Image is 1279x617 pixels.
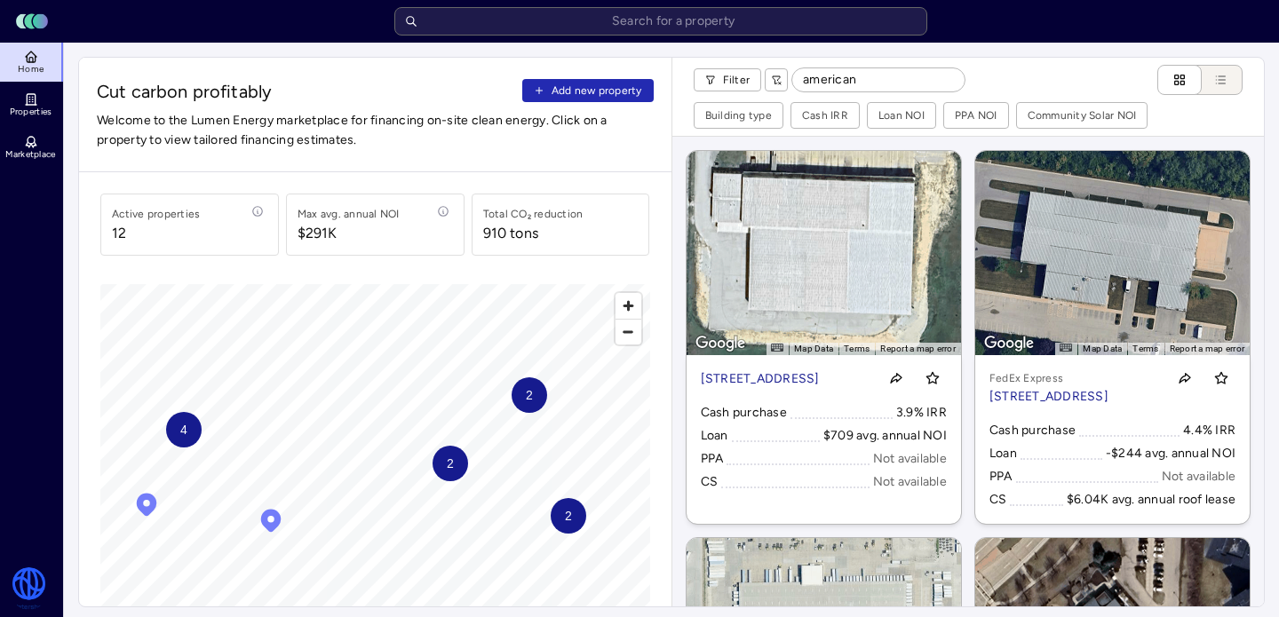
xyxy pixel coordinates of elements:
div: $709 avg. annual NOI [823,426,947,446]
div: Loan [989,444,1017,463]
button: Filter [694,68,762,91]
div: Map marker [166,412,202,447]
div: Map marker [258,507,284,539]
div: Not available [1162,467,1235,486]
input: Search for a property [394,7,927,36]
div: Loan [701,426,728,446]
input: Search [792,68,965,91]
button: Cards view [1157,65,1202,95]
span: 12 [112,223,200,244]
div: PPA [989,467,1013,486]
span: 2 [447,454,454,473]
span: 2 [526,385,533,405]
div: Map marker [133,491,160,523]
button: PPA NOI [944,103,1008,128]
span: Home [18,64,44,75]
span: Welcome to the Lumen Energy marketplace for financing on-site clean energy. Click on a property t... [97,111,654,150]
div: Cash purchase [701,403,787,423]
div: CS [989,490,1007,510]
span: Cut carbon profitably [97,79,515,104]
a: MapFedEx Express[STREET_ADDRESS]Toggle favoriteCash purchase4.4% IRRLoan-$244 avg. annual NOIPPAN... [975,151,1250,524]
button: Loan NOI [868,103,935,128]
span: Properties [10,107,52,117]
span: $291K [298,223,400,244]
div: $6.04K avg. annual roof lease [1067,490,1235,510]
span: Add new property [552,82,642,99]
button: Add new property [522,79,654,102]
div: 910 tons [483,223,538,244]
div: 4.4% IRR [1183,421,1235,440]
div: Map marker [512,377,547,413]
div: Loan NOI [878,107,925,124]
button: Toggle favorite [1207,364,1235,392]
div: Not available [873,449,947,469]
div: Building type [705,107,772,124]
div: Map marker [433,446,468,481]
div: Community Solar NOI [1028,107,1137,124]
span: 2 [565,506,572,526]
div: CS [701,472,719,492]
div: PPA NOI [955,107,997,124]
img: Watershed [11,567,47,610]
div: -$244 avg. annual NOI [1106,444,1235,463]
span: Zoom out [616,320,641,344]
div: Cash IRR [802,107,848,124]
p: [STREET_ADDRESS] [989,387,1108,407]
div: Cash purchase [989,421,1076,440]
p: [STREET_ADDRESS] [701,369,820,389]
a: Map[STREET_ADDRESS]Toggle favoriteCash purchase3.9% IRRLoan$709 avg. annual NOIPPANot availableCS... [687,151,961,524]
button: Cash IRR [791,103,859,128]
div: Not available [873,472,947,492]
button: Community Solar NOI [1017,103,1148,128]
button: Building type [695,103,782,128]
button: Zoom in [616,293,641,319]
div: 3.9% IRR [896,403,947,423]
div: Active properties [112,205,200,223]
button: Zoom out [616,319,641,344]
div: PPA [701,449,724,469]
div: Total CO₂ reduction [483,205,584,223]
span: 4 [180,420,187,439]
p: FedEx Express [989,369,1108,387]
div: Map marker [551,498,586,534]
span: Filter [723,71,751,89]
span: Marketplace [5,149,55,160]
div: Max avg. annual NOI [298,205,400,223]
button: Toggle favorite [918,364,947,392]
button: List view [1184,65,1243,95]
